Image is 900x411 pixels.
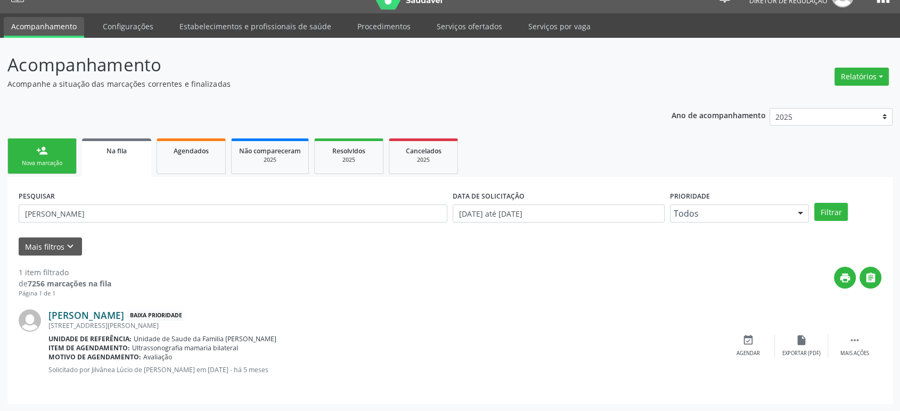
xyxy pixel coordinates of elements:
div: Nova marcação [15,159,69,167]
div: Exportar (PDF) [782,350,821,357]
span: Avaliação [143,352,172,361]
div: person_add [36,145,48,157]
a: Acompanhamento [4,17,84,38]
input: Selecione um intervalo [453,204,665,223]
span: Baixa Prioridade [128,310,184,321]
a: Configurações [95,17,161,36]
span: Todos [674,208,788,219]
label: PESQUISAR [19,188,55,204]
div: de [19,278,111,289]
div: Mais ações [840,350,869,357]
input: Nome, CNS [19,204,447,223]
span: Unidade de Saude da Familia [PERSON_NAME] [134,334,276,343]
a: Serviços por vaga [521,17,598,36]
button:  [860,267,881,289]
button: Relatórios [834,68,889,86]
span: Ultrassonografia mamaria bilateral [132,343,238,352]
div: [STREET_ADDRESS][PERSON_NAME] [48,321,722,330]
div: Página 1 de 1 [19,289,111,298]
span: Não compareceram [239,146,301,155]
div: Agendar [737,350,760,357]
a: Estabelecimentos e profissionais de saúde [172,17,339,36]
span: Cancelados [406,146,441,155]
button: Mais filtroskeyboard_arrow_down [19,237,82,256]
span: Resolvidos [332,146,365,155]
a: [PERSON_NAME] [48,309,124,321]
p: Solicitado por Jilvânea Lúcio de [PERSON_NAME] em [DATE] - há 5 meses [48,365,722,374]
div: 2025 [322,156,375,164]
div: 1 item filtrado [19,267,111,278]
button: Filtrar [814,203,848,221]
p: Acompanhamento [7,52,627,78]
i: keyboard_arrow_down [64,241,76,252]
i:  [849,334,861,346]
button: print [834,267,856,289]
i:  [865,272,877,284]
div: 2025 [239,156,301,164]
i: insert_drive_file [796,334,807,346]
b: Item de agendamento: [48,343,130,352]
b: Motivo de agendamento: [48,352,141,361]
label: DATA DE SOLICITAÇÃO [453,188,525,204]
a: Serviços ofertados [429,17,510,36]
p: Ano de acompanhamento [672,108,766,121]
img: img [19,309,41,332]
strong: 7256 marcações na fila [28,278,111,289]
b: Unidade de referência: [48,334,132,343]
span: Na fila [107,146,127,155]
i: print [839,272,851,284]
div: 2025 [397,156,450,164]
label: Prioridade [670,188,710,204]
a: Procedimentos [350,17,418,36]
i: event_available [742,334,754,346]
p: Acompanhe a situação das marcações correntes e finalizadas [7,78,627,89]
span: Agendados [174,146,209,155]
